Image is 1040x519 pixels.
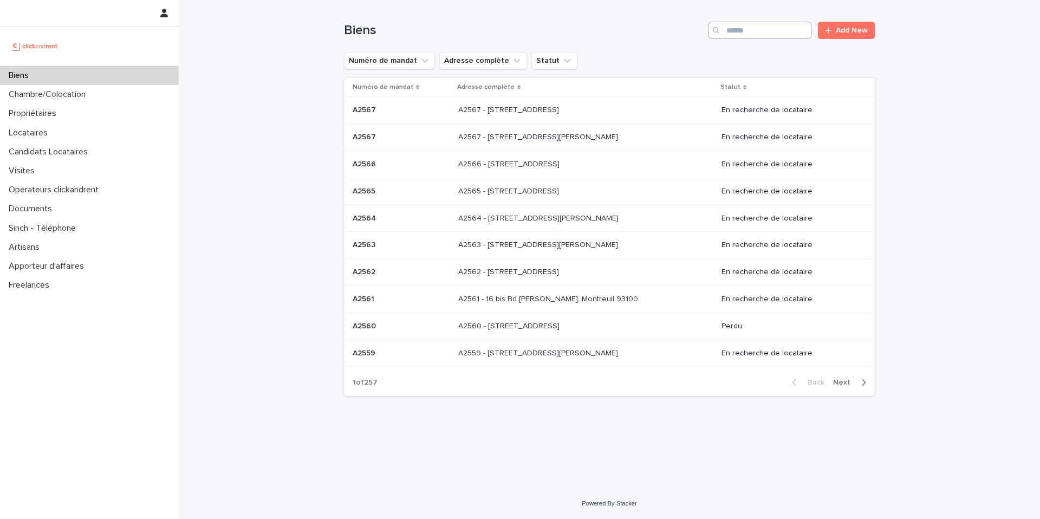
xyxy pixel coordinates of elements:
button: Adresse complète [439,52,527,69]
p: A2567 - [STREET_ADDRESS] [458,103,561,115]
p: A2567 [353,131,378,142]
p: A2562 [353,265,378,277]
p: En recherche de locataire [721,187,857,196]
p: A2566 - [STREET_ADDRESS] [458,158,562,169]
p: A2565 [353,185,378,196]
p: Freelances [4,280,58,290]
tr: A2559A2559 A2559 - [STREET_ADDRESS][PERSON_NAME]A2559 - [STREET_ADDRESS][PERSON_NAME] En recherch... [344,340,875,367]
tr: A2563A2563 A2563 - [STREET_ADDRESS][PERSON_NAME]A2563 - [STREET_ADDRESS][PERSON_NAME] En recherch... [344,232,875,259]
p: En recherche de locataire [721,214,857,223]
button: Next [829,378,875,387]
p: A2561 - 16 bis Bd [PERSON_NAME], Montreuil 93100 [458,293,640,304]
p: Apporteur d'affaires [4,261,93,271]
p: A2567 - [STREET_ADDRESS][PERSON_NAME] [458,131,620,142]
p: A2566 [353,158,378,169]
img: UCB0brd3T0yccxBKYDjQ [9,35,61,57]
p: Perdu [721,322,857,331]
p: A2562 - [STREET_ADDRESS] [458,265,561,277]
tr: A2561A2561 A2561 - 16 bis Bd [PERSON_NAME], Montreuil 93100A2561 - 16 bis Bd [PERSON_NAME], Montr... [344,286,875,313]
h1: Biens [344,23,704,38]
p: Statut [720,81,740,93]
p: En recherche de locataire [721,133,857,142]
button: Statut [531,52,577,69]
p: Visites [4,166,43,176]
p: Propriétaires [4,108,65,119]
span: Add New [836,27,868,34]
p: Biens [4,70,37,81]
p: Chambre/Colocation [4,89,94,100]
p: Locataires [4,128,56,138]
p: A2563 - 781 Avenue de Monsieur Teste, Montpellier 34070 [458,238,620,250]
p: A2560 [353,320,378,331]
p: Artisans [4,242,48,252]
p: 1 of 257 [344,369,386,396]
p: En recherche de locataire [721,160,857,169]
button: Back [783,378,829,387]
p: A2564 [353,212,378,223]
p: Documents [4,204,61,214]
p: A2565 - [STREET_ADDRESS] [458,185,561,196]
tr: A2562A2562 A2562 - [STREET_ADDRESS]A2562 - [STREET_ADDRESS] En recherche de locataire [344,259,875,286]
p: En recherche de locataire [721,349,857,358]
p: A2567 [353,103,378,115]
p: Numéro de mandat [353,81,413,93]
p: Operateurs clickandrent [4,185,107,195]
tr: A2565A2565 A2565 - [STREET_ADDRESS]A2565 - [STREET_ADDRESS] En recherche de locataire [344,178,875,205]
p: En recherche de locataire [721,106,857,115]
span: Next [833,379,857,386]
tr: A2567A2567 A2567 - [STREET_ADDRESS][PERSON_NAME]A2567 - [STREET_ADDRESS][PERSON_NAME] En recherch... [344,124,875,151]
p: En recherche de locataire [721,268,857,277]
p: Adresse complète [457,81,515,93]
input: Search [708,22,811,39]
p: A2559 [353,347,378,358]
p: En recherche de locataire [721,241,857,250]
a: Add New [818,22,875,39]
tr: A2566A2566 A2566 - [STREET_ADDRESS]A2566 - [STREET_ADDRESS] En recherche de locataire [344,151,875,178]
p: Candidats Locataires [4,147,96,157]
p: A2563 [353,238,378,250]
p: En recherche de locataire [721,295,857,304]
tr: A2567A2567 A2567 - [STREET_ADDRESS]A2567 - [STREET_ADDRESS] En recherche de locataire [344,97,875,124]
p: Sinch - Téléphone [4,223,84,233]
span: Back [801,379,824,386]
p: A2559 - [STREET_ADDRESS][PERSON_NAME] [458,347,620,358]
tr: A2560A2560 A2560 - [STREET_ADDRESS]A2560 - [STREET_ADDRESS] Perdu [344,313,875,340]
p: A2561 [353,293,376,304]
a: Powered By Stacker [582,500,636,507]
p: A2560 - [STREET_ADDRESS] [458,320,562,331]
tr: A2564A2564 A2564 - [STREET_ADDRESS][PERSON_NAME]A2564 - [STREET_ADDRESS][PERSON_NAME] En recherch... [344,205,875,232]
button: Numéro de mandat [344,52,435,69]
p: A2564 - [STREET_ADDRESS][PERSON_NAME] [458,212,621,223]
